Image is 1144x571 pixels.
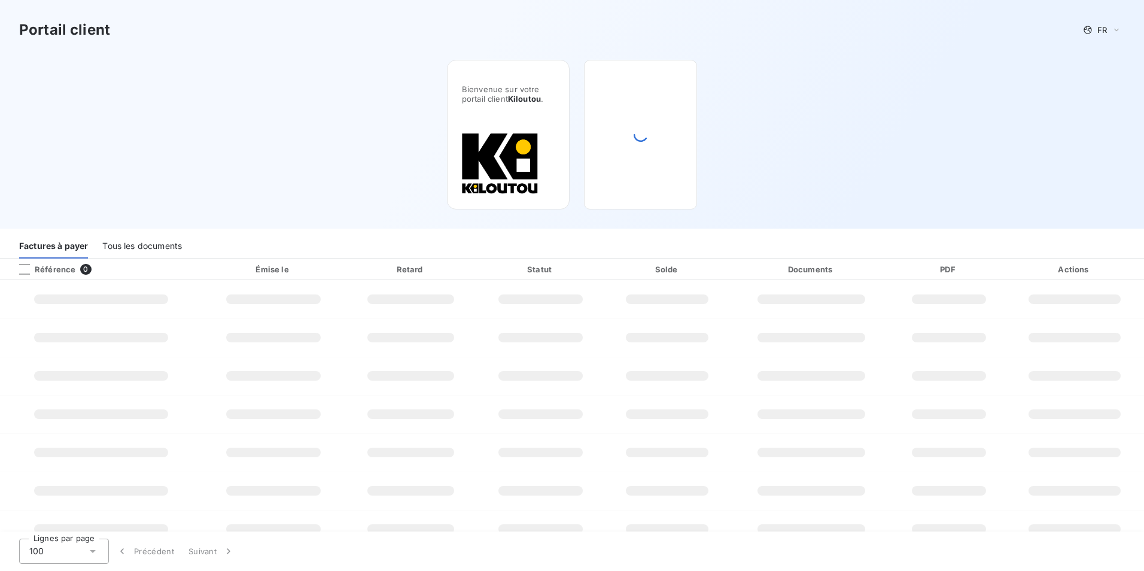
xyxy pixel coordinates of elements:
div: Documents [732,263,890,275]
span: Bienvenue sur votre portail client . [462,84,555,104]
div: Statut [479,263,603,275]
span: 0 [80,264,91,275]
div: Retard [348,263,474,275]
h3: Portail client [19,19,110,41]
span: FR [1097,25,1107,35]
div: Solde [607,263,728,275]
div: Tous les documents [102,233,182,259]
img: Company logo [462,132,538,195]
button: Précédent [109,539,181,564]
div: Actions [1008,263,1142,275]
div: PDF [895,263,1003,275]
div: Émise le [205,263,343,275]
div: Référence [10,264,75,275]
button: Suivant [181,539,242,564]
div: Factures à payer [19,233,88,259]
span: Kiloutou [508,94,541,104]
span: 100 [29,545,44,557]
